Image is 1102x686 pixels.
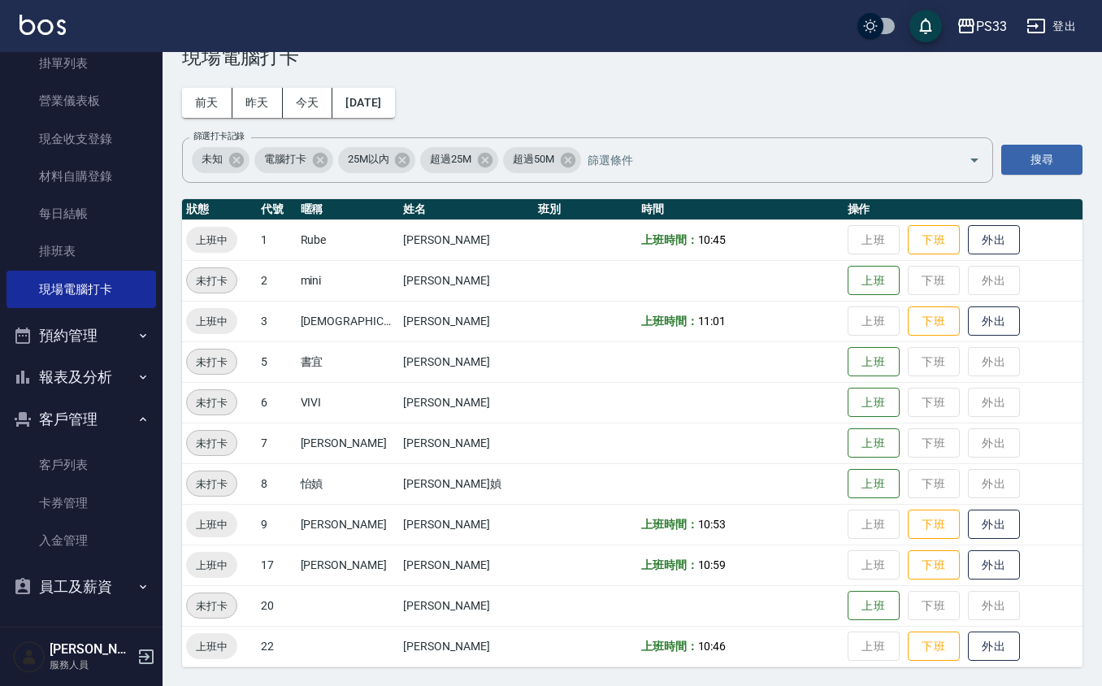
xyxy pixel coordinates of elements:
span: 上班中 [186,638,237,655]
a: 客戶列表 [7,446,156,484]
button: 外出 [968,510,1020,540]
td: 17 [257,545,296,585]
h3: 現場電腦打卡 [182,46,1082,68]
button: 外出 [968,632,1020,662]
span: 10:45 [698,233,727,246]
th: 姓名 [399,199,533,220]
span: 未打卡 [187,475,236,493]
td: [PERSON_NAME]媜 [399,463,533,504]
div: 超過50M [503,147,581,173]
td: 怡媜 [297,463,400,504]
b: 上班時間： [641,558,698,571]
button: 上班 [848,591,900,621]
td: [PERSON_NAME] [399,382,533,423]
span: 上班中 [186,313,237,330]
th: 操作 [844,199,1082,220]
button: 上班 [848,347,900,377]
span: 未打卡 [187,272,236,289]
button: 預約管理 [7,315,156,357]
div: 電腦打卡 [254,147,333,173]
th: 時間 [637,199,844,220]
td: 9 [257,504,296,545]
b: 上班時間： [641,315,698,328]
td: [PERSON_NAME] [399,585,533,626]
button: PS33 [950,10,1013,43]
button: 下班 [908,550,960,580]
label: 篩選打卡記錄 [193,130,245,142]
td: 3 [257,301,296,341]
a: 掛單列表 [7,45,156,82]
p: 服務人員 [50,658,132,672]
div: 25M以內 [338,147,416,173]
button: 下班 [908,632,960,662]
span: 超過50M [503,151,564,167]
a: 卡券管理 [7,484,156,522]
div: PS33 [976,16,1007,37]
span: 未打卡 [187,394,236,411]
span: 未打卡 [187,354,236,371]
span: 10:59 [698,558,727,571]
button: 上班 [848,266,900,296]
b: 上班時間： [641,640,698,653]
span: 未打卡 [187,597,236,614]
span: 電腦打卡 [254,151,316,167]
td: VIVI [297,382,400,423]
a: 現金收支登錄 [7,120,156,158]
button: 登出 [1020,11,1082,41]
img: Person [13,640,46,673]
img: Logo [20,15,66,35]
button: 外出 [968,550,1020,580]
td: [PERSON_NAME] [399,504,533,545]
td: [PERSON_NAME] [399,626,533,666]
span: 10:46 [698,640,727,653]
td: [PERSON_NAME] [399,423,533,463]
button: 今天 [283,88,333,118]
td: [PERSON_NAME] [399,260,533,301]
span: 上班中 [186,516,237,533]
input: 篩選條件 [584,145,940,174]
span: 11:01 [698,315,727,328]
td: 5 [257,341,296,382]
td: Rube [297,219,400,260]
a: 入金管理 [7,522,156,559]
td: 6 [257,382,296,423]
td: [PERSON_NAME] [297,504,400,545]
button: 報表及分析 [7,356,156,398]
button: 上班 [848,469,900,499]
th: 暱稱 [297,199,400,220]
div: 超過25M [420,147,498,173]
button: 昨天 [232,88,283,118]
button: 員工及薪資 [7,566,156,608]
td: 1 [257,219,296,260]
span: 上班中 [186,232,237,249]
button: [DATE] [332,88,394,118]
a: 每日結帳 [7,195,156,232]
button: 上班 [848,428,900,458]
td: mini [297,260,400,301]
a: 排班表 [7,232,156,270]
td: 2 [257,260,296,301]
td: [PERSON_NAME] [399,301,533,341]
div: 未知 [192,147,249,173]
b: 上班時間： [641,518,698,531]
td: 20 [257,585,296,626]
td: [PERSON_NAME] [399,219,533,260]
button: 下班 [908,306,960,336]
button: 前天 [182,88,232,118]
span: 超過25M [420,151,481,167]
td: [DEMOGRAPHIC_DATA][PERSON_NAME] [297,301,400,341]
button: 外出 [968,306,1020,336]
button: 外出 [968,225,1020,255]
button: 搜尋 [1001,145,1082,175]
th: 狀態 [182,199,257,220]
span: 未打卡 [187,435,236,452]
button: save [909,10,942,42]
td: 書宜 [297,341,400,382]
button: 下班 [908,225,960,255]
button: 上班 [848,388,900,418]
span: 未知 [192,151,232,167]
td: [PERSON_NAME] [399,341,533,382]
b: 上班時間： [641,233,698,246]
td: [PERSON_NAME] [297,423,400,463]
td: 22 [257,626,296,666]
